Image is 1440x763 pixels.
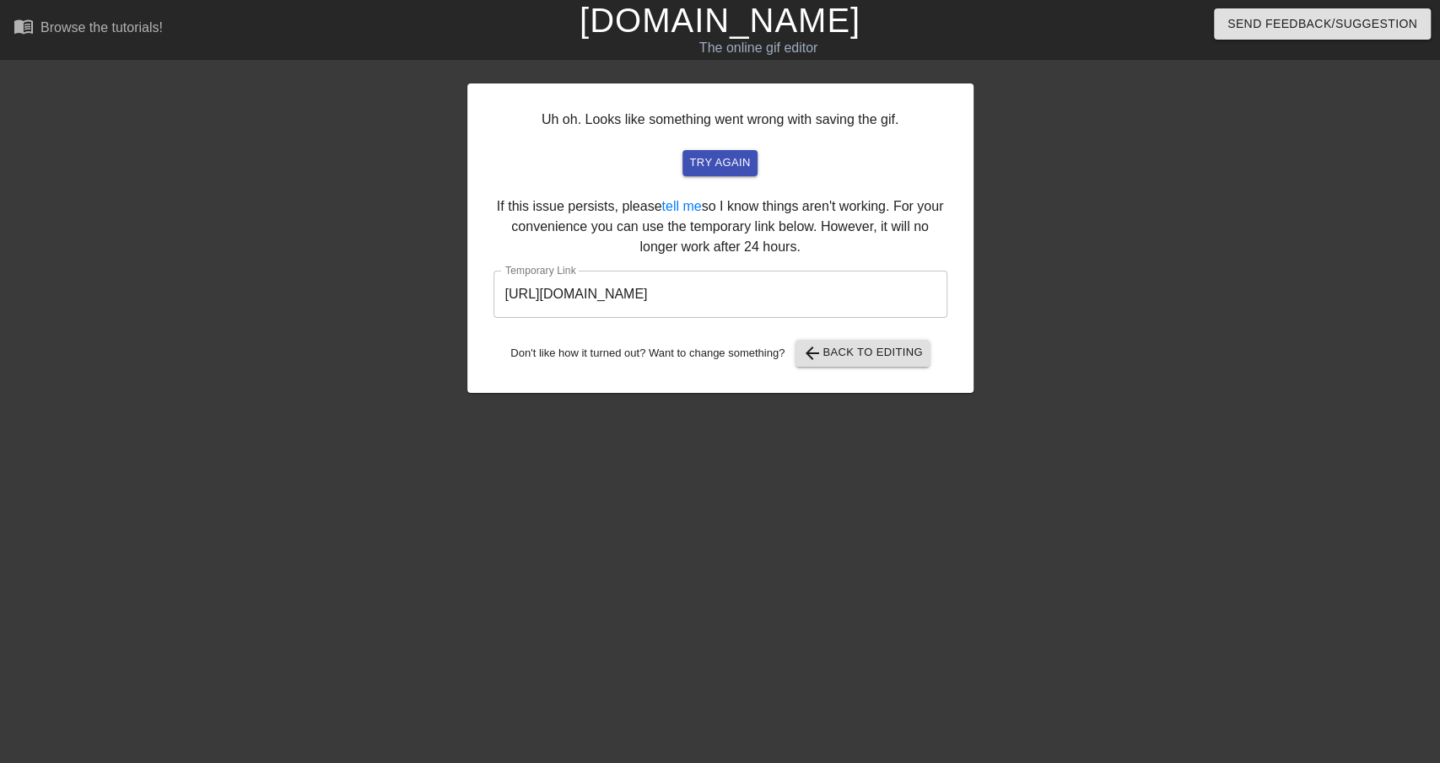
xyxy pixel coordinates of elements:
button: try again [682,150,757,176]
span: Back to Editing [802,343,923,363]
span: menu_book [13,16,34,36]
span: Send Feedback/Suggestion [1227,13,1417,35]
div: Uh oh. Looks like something went wrong with saving the gif. If this issue persists, please so I k... [467,83,973,393]
input: bare [493,271,947,318]
a: [DOMAIN_NAME] [580,2,860,39]
button: Send Feedback/Suggestion [1214,8,1431,40]
span: arrow_back [802,343,822,363]
div: Browse the tutorials! [40,20,163,35]
span: try again [689,153,750,173]
a: tell me [661,199,701,213]
div: Don't like how it turned out? Want to change something? [493,340,947,367]
button: Back to Editing [796,340,930,367]
a: Browse the tutorials! [13,16,163,42]
div: The online gif editor [488,38,1028,58]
